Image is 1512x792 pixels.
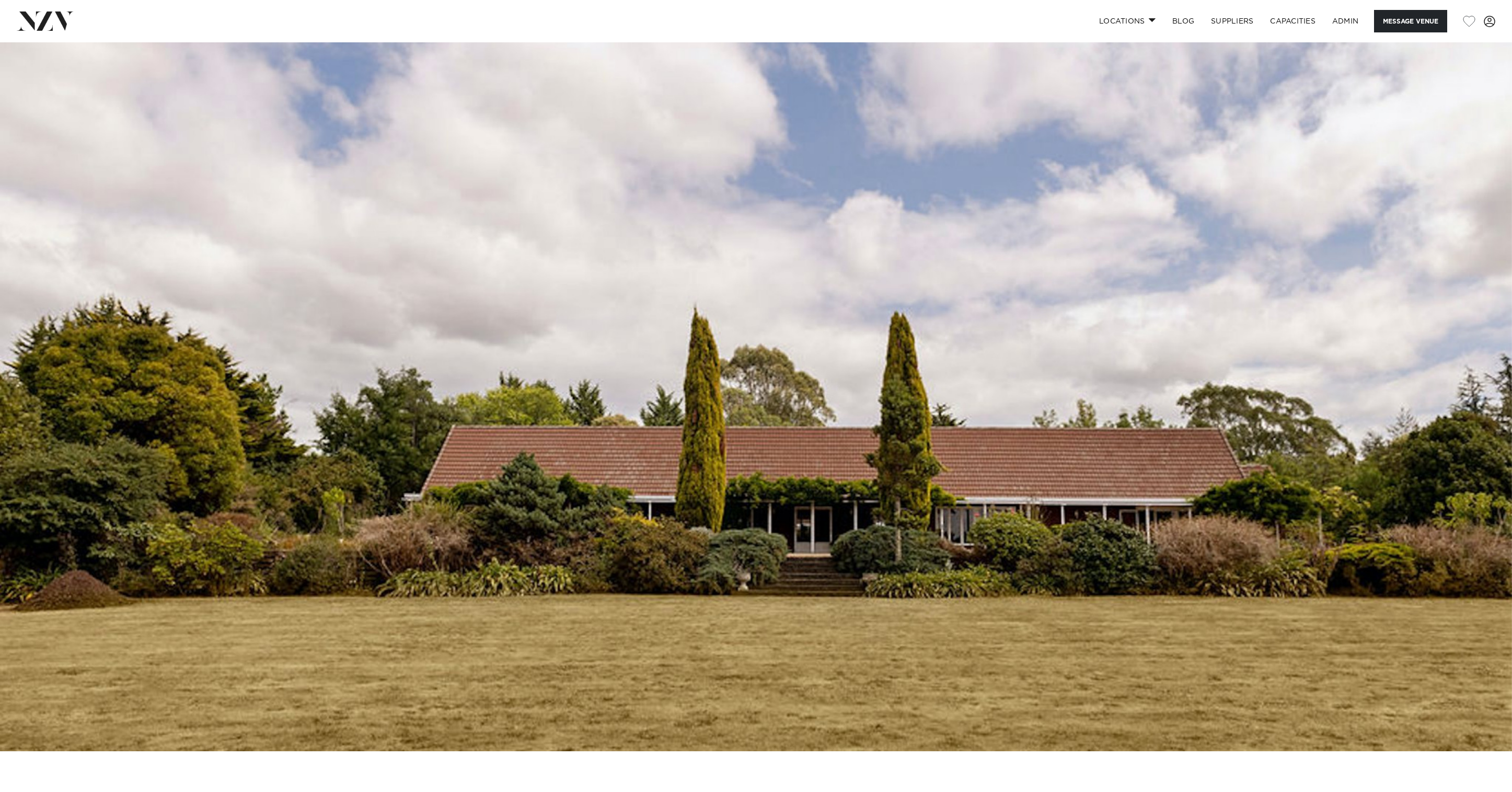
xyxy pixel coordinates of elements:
[1203,10,1262,32] a: SUPPLIERS
[17,12,74,30] img: nzv-logo.png
[1374,10,1447,32] button: Message Venue
[1324,10,1367,32] a: ADMIN
[1164,10,1203,32] a: BLOG
[1262,10,1324,32] a: Capacities
[1091,10,1164,32] a: Locations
